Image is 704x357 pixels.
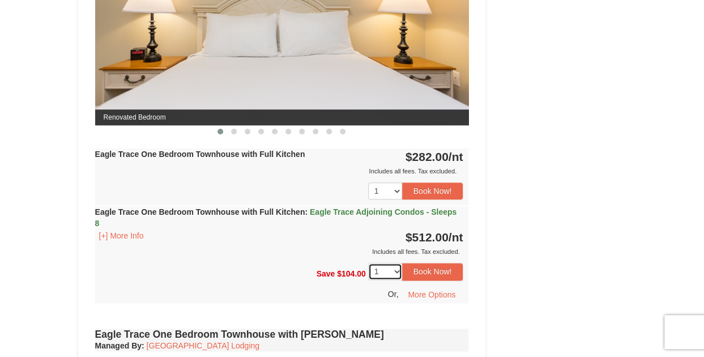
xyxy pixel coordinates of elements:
[95,341,142,350] span: Managed By
[95,150,305,159] strong: Eagle Trace One Bedroom Townhouse with Full Kitchen
[388,289,399,298] span: Or,
[400,286,463,303] button: More Options
[95,109,469,125] span: Renovated Bedroom
[449,150,463,163] span: /nt
[406,150,463,163] strong: $282.00
[95,246,463,257] div: Includes all fees. Tax excluded.
[305,207,308,216] span: :
[406,231,449,244] span: $512.00
[147,341,259,350] a: [GEOGRAPHIC_DATA] Lodging
[402,263,463,280] button: Book Now!
[95,229,148,242] button: [+] More Info
[95,207,457,228] strong: Eagle Trace One Bedroom Townhouse with Full Kitchen
[316,269,335,278] span: Save
[449,231,463,244] span: /nt
[95,329,469,340] h4: Eagle Trace One Bedroom Townhouse with [PERSON_NAME]
[95,165,463,177] div: Includes all fees. Tax excluded.
[402,182,463,199] button: Book Now!
[95,341,144,350] strong: :
[337,269,366,278] span: $104.00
